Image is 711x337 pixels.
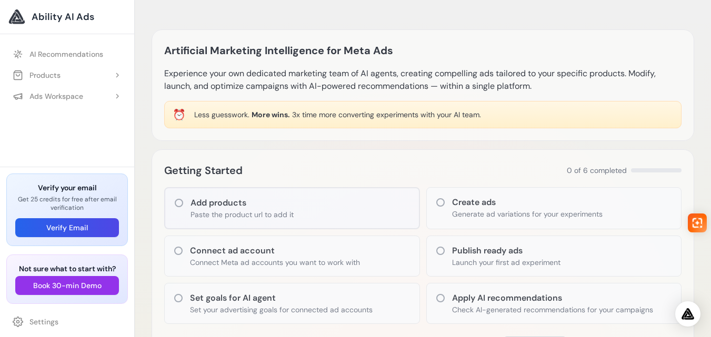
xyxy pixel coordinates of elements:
[452,209,603,219] p: Generate ad variations for your experiments
[13,91,83,101] div: Ads Workspace
[292,110,481,119] span: 3x time more converting experiments with your AI team.
[190,257,360,268] p: Connect Meta ad accounts you want to work with
[191,209,294,220] p: Paste the product url to add it
[6,87,128,106] button: Ads Workspace
[8,8,126,25] a: Ability AI Ads
[6,312,128,331] a: Settings
[164,162,243,179] h2: Getting Started
[452,304,653,315] p: Check AI-generated recommendations for your campaigns
[452,244,560,257] h3: Publish ready ads
[190,244,360,257] h3: Connect ad account
[190,304,373,315] p: Set your advertising goals for connected ad accounts
[452,257,560,268] p: Launch your first ad experiment
[6,66,128,85] button: Products
[173,107,186,122] div: ⏰
[6,45,128,64] a: AI Recommendations
[13,70,61,80] div: Products
[567,165,627,176] span: 0 of 6 completed
[191,197,294,209] h3: Add products
[164,67,682,93] p: Experience your own dedicated marketing team of AI agents, creating compelling ads tailored to yo...
[164,42,393,59] h1: Artificial Marketing Intelligence for Meta Ads
[15,195,119,212] p: Get 25 credits for free after email verification
[190,292,373,304] h3: Set goals for AI agent
[252,110,290,119] span: More wins.
[15,218,119,237] button: Verify Email
[15,276,119,295] button: Book 30-min Demo
[452,292,653,304] h3: Apply AI recommendations
[15,182,119,193] h3: Verify your email
[452,196,603,209] h3: Create ads
[32,9,94,24] span: Ability AI Ads
[675,301,700,326] div: Open Intercom Messenger
[194,110,249,119] span: Less guesswork.
[15,263,119,274] h3: Not sure what to start with?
